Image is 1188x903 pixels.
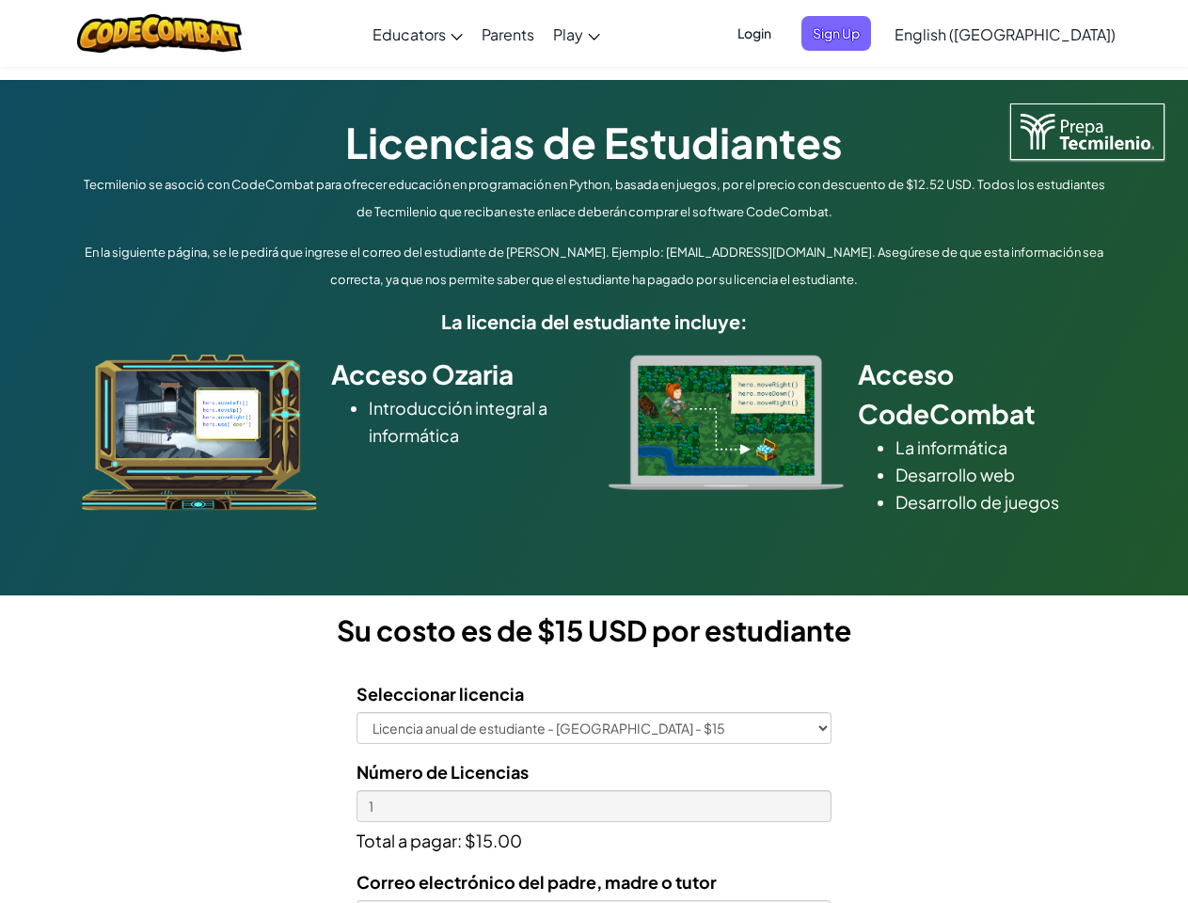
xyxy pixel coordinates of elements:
[895,434,1107,461] li: La informática
[895,488,1107,515] li: Desarrollo de juegos
[801,16,871,51] button: Sign Up
[77,14,242,53] img: CodeCombat logo
[885,8,1125,59] a: English ([GEOGRAPHIC_DATA])
[372,24,446,44] span: Educators
[544,8,610,59] a: Play
[609,355,844,490] img: type_real_code.png
[369,394,580,449] li: Introducción integral a informática
[1010,103,1164,160] img: Tecmilenio logo
[895,24,1116,44] span: English ([GEOGRAPHIC_DATA])
[77,307,1112,336] h5: La licencia del estudiante incluye:
[356,868,717,895] label: Correo electrónico del padre, madre o tutor
[356,758,529,785] label: Número de Licencias
[858,355,1107,434] h2: Acceso CodeCombat
[726,16,783,51] button: Login
[356,822,832,854] p: Total a pagar: $15.00
[356,680,524,707] label: Seleccionar licencia
[553,24,583,44] span: Play
[895,461,1107,488] li: Desarrollo web
[331,355,580,394] h2: Acceso Ozaria
[472,8,544,59] a: Parents
[77,239,1112,293] p: En la siguiente página, se le pedirá que ingrese el correo del estudiante de [PERSON_NAME]. Ejemp...
[77,113,1112,171] h1: Licencias de Estudiantes
[77,171,1112,226] p: Tecmilenio se asoció con CodeCombat para ofrecer educación en programación en Python, basada en j...
[82,355,317,511] img: ozaria_acodus.png
[363,8,472,59] a: Educators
